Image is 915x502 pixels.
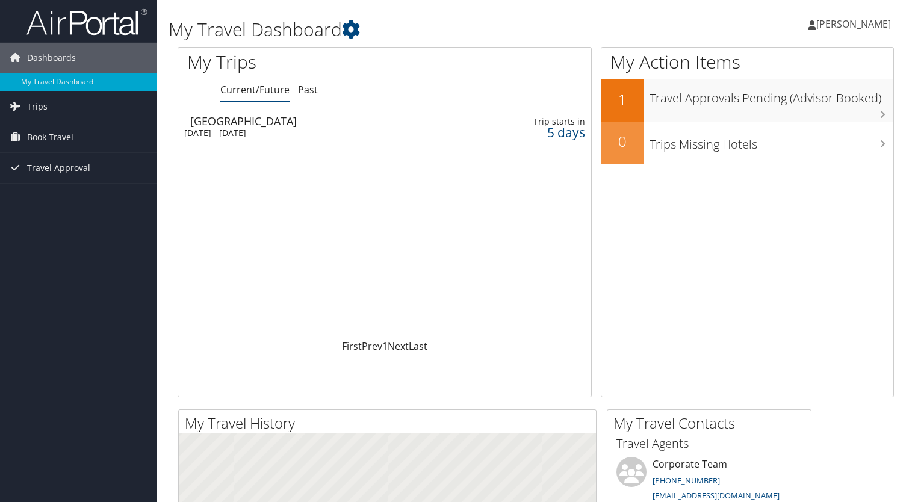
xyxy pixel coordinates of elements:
[653,475,720,486] a: [PHONE_NUMBER]
[187,49,410,75] h1: My Trips
[27,122,73,152] span: Book Travel
[650,84,893,107] h3: Travel Approvals Pending (Advisor Booked)
[190,116,462,126] div: [GEOGRAPHIC_DATA]
[501,116,585,127] div: Trip starts in
[27,153,90,183] span: Travel Approval
[613,413,811,433] h2: My Travel Contacts
[298,83,318,96] a: Past
[27,43,76,73] span: Dashboards
[342,339,362,353] a: First
[169,17,658,42] h1: My Travel Dashboard
[616,435,802,452] h3: Travel Agents
[27,91,48,122] span: Trips
[26,8,147,36] img: airportal-logo.png
[650,130,893,153] h3: Trips Missing Hotels
[185,413,596,433] h2: My Travel History
[808,6,903,42] a: [PERSON_NAME]
[601,122,893,164] a: 0Trips Missing Hotels
[816,17,891,31] span: [PERSON_NAME]
[601,79,893,122] a: 1Travel Approvals Pending (Advisor Booked)
[501,127,585,138] div: 5 days
[382,339,388,353] a: 1
[362,339,382,353] a: Prev
[388,339,409,353] a: Next
[409,339,427,353] a: Last
[601,131,644,152] h2: 0
[601,89,644,110] h2: 1
[184,128,456,138] div: [DATE] - [DATE]
[653,490,780,501] a: [EMAIL_ADDRESS][DOMAIN_NAME]
[601,49,893,75] h1: My Action Items
[220,83,290,96] a: Current/Future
